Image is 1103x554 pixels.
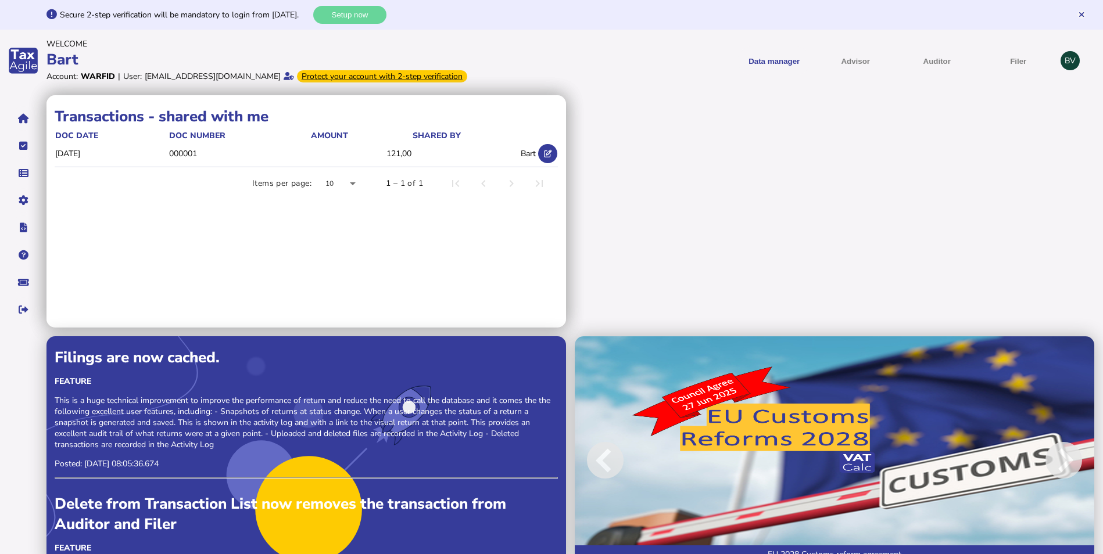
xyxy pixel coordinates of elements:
[1077,10,1086,19] button: Hide message
[55,542,558,553] div: Feature
[737,46,811,75] button: Shows a dropdown of Data manager options
[982,46,1055,75] button: Filer
[313,6,386,24] button: Setup now
[169,130,225,141] div: doc number
[284,72,294,80] i: Email verified
[554,46,1055,75] menu: navigate products
[412,142,537,166] td: Bart
[55,106,558,127] h1: Transactions - shared with me
[46,71,78,82] div: Account:
[46,38,548,49] div: Welcome
[538,144,557,163] button: Open shared transaction
[55,130,98,141] div: doc date
[19,173,28,174] i: Data manager
[297,70,467,82] div: From Oct 1, 2025, 2-step verification will be required to login. Set it up now...
[413,130,461,141] div: shared by
[46,49,548,70] div: Bart
[118,71,120,82] div: |
[11,188,35,213] button: Manage settings
[169,130,310,141] div: doc number
[123,71,142,82] div: User:
[311,130,411,141] div: Amount
[55,458,558,469] p: Posted: [DATE] 08:05:36.674
[11,243,35,267] button: Help pages
[11,270,35,294] button: Raise a support ticket
[55,376,558,387] div: Feature
[1061,51,1080,70] div: Profile settings
[900,46,973,75] button: Auditor
[11,134,35,158] button: Tasks
[11,106,35,131] button: Home
[819,46,892,75] button: Shows a dropdown of VAT Advisor options
[386,178,423,189] div: 1 – 1 of 1
[55,395,558,450] p: This is a huge technical improvement to improve the performance of return and reduce the need to ...
[252,178,311,189] div: Items per page:
[169,142,310,166] td: 000001
[55,130,168,141] div: doc date
[311,130,348,141] div: Amount
[81,71,115,82] div: Warfid
[55,494,558,534] div: Delete from Transaction List now removes the transaction from Auditor and Filer
[55,347,558,368] div: Filings are now cached.
[11,215,35,240] button: Developer hub links
[310,142,412,166] td: 121,00
[413,130,536,141] div: shared by
[55,142,169,166] td: [DATE]
[145,71,281,82] div: [EMAIL_ADDRESS][DOMAIN_NAME]
[11,161,35,185] button: Data manager
[11,297,35,322] button: Sign out
[60,9,310,20] div: Secure 2-step verification will be mandatory to login from [DATE].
